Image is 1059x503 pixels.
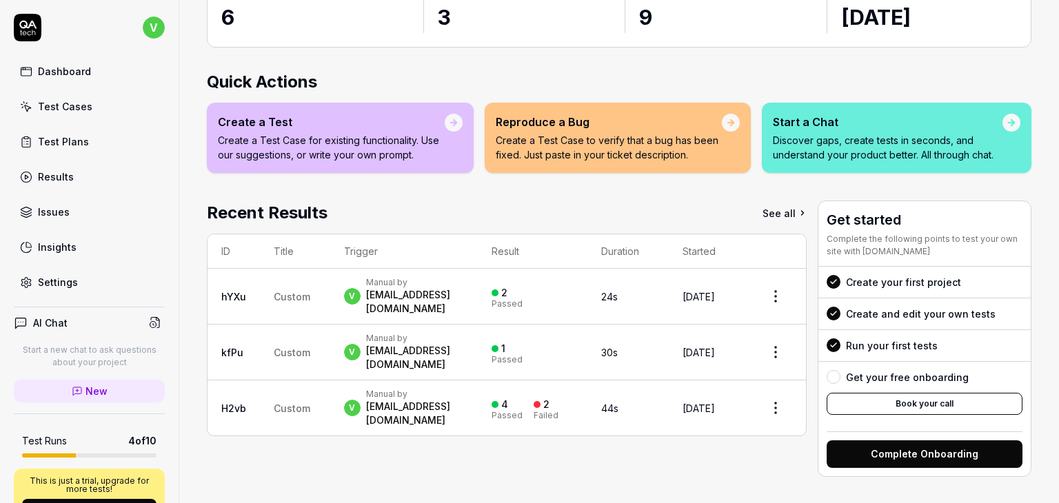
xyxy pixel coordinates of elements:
[218,133,445,162] p: Create a Test Case for existing functionality. Use our suggestions, or write your own prompt.
[38,240,77,254] div: Insights
[274,347,310,358] span: Custom
[38,170,74,184] div: Results
[683,347,715,358] time: [DATE]
[501,398,508,411] div: 4
[143,14,165,41] button: v
[827,233,1022,258] div: Complete the following points to test your own site with [DOMAIN_NAME]
[208,234,260,269] th: ID
[601,291,618,302] time: 24s
[683,291,715,302] time: [DATE]
[366,400,464,427] div: [EMAIL_ADDRESS][DOMAIN_NAME]
[14,128,165,155] a: Test Plans
[501,287,507,299] div: 2
[683,402,715,414] time: [DATE]
[38,134,89,149] div: Test Plans
[22,435,67,447] h5: Test Runs
[366,389,464,400] div: Manual by
[14,380,165,402] a: New
[846,338,938,353] div: Run your first tests
[38,205,70,219] div: Issues
[669,234,745,269] th: Started
[543,398,549,411] div: 2
[496,114,722,130] div: Reproduce a Bug
[14,58,165,85] a: Dashboard
[207,201,327,225] h2: Recent Results
[85,384,108,398] span: New
[128,433,157,448] span: 4 of 10
[366,344,464,371] div: [EMAIL_ADDRESS][DOMAIN_NAME]
[14,163,165,190] a: Results
[587,234,669,269] th: Duration
[14,198,165,225] a: Issues
[366,288,464,316] div: [EMAIL_ADDRESS][DOMAIN_NAME]
[207,70,1031,94] h2: Quick Actions
[38,64,91,79] div: Dashboard
[827,393,1022,415] button: Book your call
[274,402,310,414] span: Custom
[496,133,722,162] p: Create a Test Case to verify that a bug has been fixed. Just paste in your ticket description.
[773,133,1002,162] p: Discover gaps, create tests in seconds, and understand your product better. All through chat.
[344,288,361,305] span: v
[274,291,310,302] span: Custom
[218,114,445,130] div: Create a Test
[492,300,523,308] div: Passed
[22,477,157,493] p: This is just a trial, upgrade for more tests!
[827,440,1022,468] button: Complete Onboarding
[763,201,807,225] a: See all
[773,114,1002,130] div: Start a Chat
[534,411,558,420] div: Failed
[846,275,961,289] div: Create your first project
[344,400,361,416] span: v
[14,234,165,260] a: Insights
[221,347,243,358] a: kfPu
[846,307,996,321] div: Create and edit your own tests
[366,277,464,288] div: Manual by
[14,269,165,296] a: Settings
[14,93,165,120] a: Test Cases
[841,5,911,30] time: [DATE]
[38,99,92,114] div: Test Cases
[846,370,969,384] div: Get your free onboarding
[492,411,523,420] div: Passed
[601,402,618,414] time: 44s
[38,275,78,289] div: Settings
[221,291,246,302] a: hYXu
[221,2,399,33] div: 6
[501,342,505,355] div: 1
[344,344,361,360] span: v
[366,333,464,344] div: Manual by
[221,402,246,414] a: H2vb
[478,234,587,269] th: Result
[827,209,1022,230] h3: Get started
[438,2,601,33] div: 3
[33,316,68,330] h4: AI Chat
[143,17,165,39] span: v
[330,234,478,269] th: Trigger
[14,344,165,369] p: Start a new chat to ask questions about your project
[601,347,618,358] time: 30s
[492,356,523,364] div: Passed
[639,2,802,33] div: 9
[260,234,330,269] th: Title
